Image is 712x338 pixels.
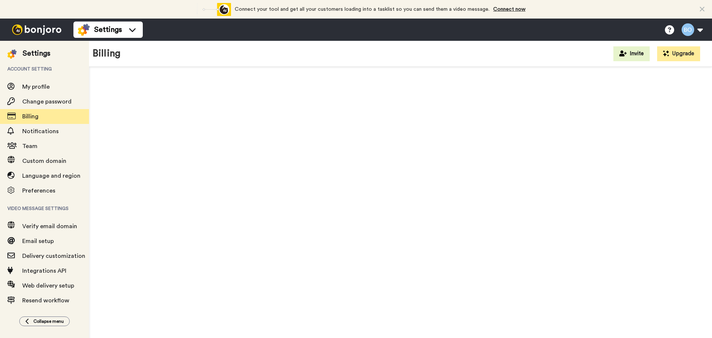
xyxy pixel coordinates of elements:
[22,99,72,105] span: Change password
[22,128,59,134] span: Notifications
[9,24,65,35] img: bj-logo-header-white.svg
[94,24,122,35] span: Settings
[22,253,85,259] span: Delivery customization
[190,3,231,16] div: animation
[22,188,55,194] span: Preferences
[22,173,80,179] span: Language and region
[22,158,66,164] span: Custom domain
[78,24,90,36] img: settings-colored.svg
[22,143,37,149] span: Team
[22,268,66,274] span: Integrations API
[493,7,525,12] a: Connect now
[22,84,50,90] span: My profile
[22,298,69,303] span: Resend workflow
[22,283,74,289] span: Web delivery setup
[7,49,17,59] img: settings-colored.svg
[22,238,54,244] span: Email setup
[22,223,77,229] span: Verify email domain
[23,48,50,59] div: Settings
[613,46,650,61] button: Invite
[235,7,489,12] span: Connect your tool and get all your customers loading into a tasklist so you can send them a video...
[33,318,64,324] span: Collapse menu
[657,46,700,61] button: Upgrade
[22,114,39,119] span: Billing
[19,316,70,326] button: Collapse menu
[93,48,121,59] h1: Billing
